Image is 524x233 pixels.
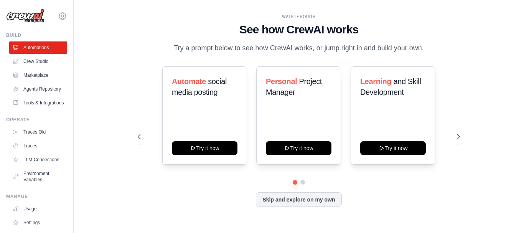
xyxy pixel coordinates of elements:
[256,192,341,207] button: Skip and explore on my own
[170,43,428,54] p: Try a prompt below to see how CrewAI works, or jump right in and build your own.
[360,77,391,86] span: Learning
[360,141,426,155] button: Try it now
[360,77,421,96] span: and Skill Development
[172,77,227,96] span: social media posting
[9,126,67,138] a: Traces Old
[6,9,44,23] img: Logo
[9,83,67,95] a: Agents Repository
[266,77,297,86] span: Personal
[9,216,67,229] a: Settings
[6,32,67,38] div: Build
[6,193,67,200] div: Manage
[9,140,67,152] a: Traces
[266,77,322,96] span: Project Manager
[138,14,460,20] div: WALKTHROUGH
[9,69,67,81] a: Marketplace
[172,77,206,86] span: Automate
[9,97,67,109] a: Tools & Integrations
[6,117,67,123] div: Operate
[266,141,331,155] button: Try it now
[138,23,460,36] h1: See how CrewAI works
[172,141,237,155] button: Try it now
[9,167,67,186] a: Environment Variables
[9,154,67,166] a: LLM Connections
[9,55,67,68] a: Crew Studio
[9,41,67,54] a: Automations
[9,203,67,215] a: Usage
